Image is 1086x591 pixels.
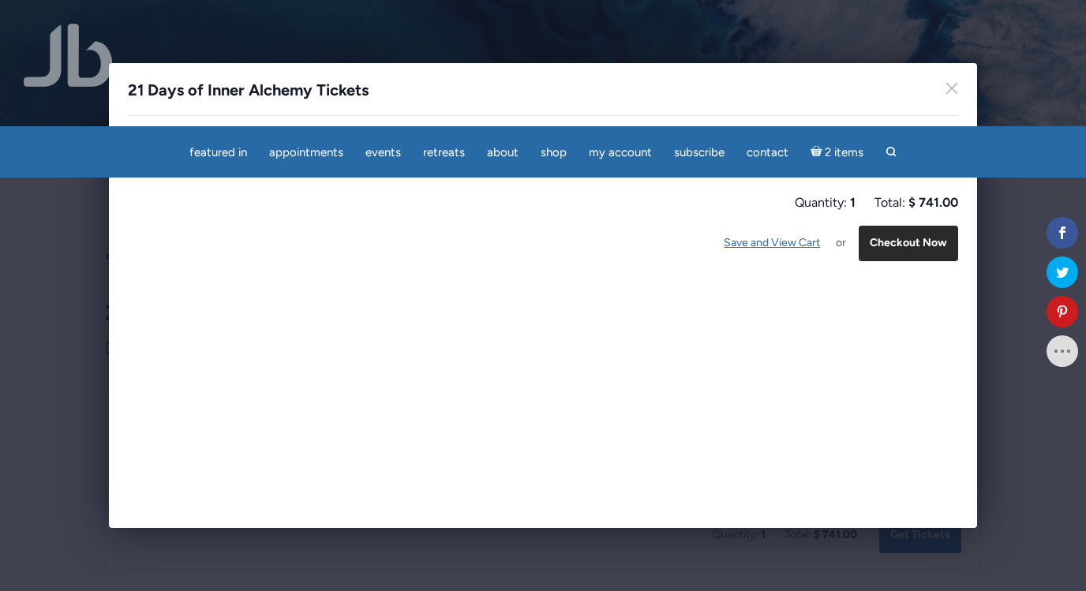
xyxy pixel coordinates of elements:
[24,24,113,87] img: Jamie Butler. The Everyday Medium
[579,137,661,168] a: My Account
[541,145,567,159] span: Shop
[747,145,788,159] span: Contact
[189,145,247,159] span: featured in
[260,137,353,168] a: Appointments
[269,145,343,159] span: Appointments
[811,145,826,159] i: Cart
[356,137,410,168] a: Events
[801,136,874,168] a: Cart2 items
[825,147,863,159] span: 2 items
[531,137,576,168] a: Shop
[414,137,474,168] a: Retreats
[365,145,401,159] span: Events
[674,145,725,159] span: Subscribe
[477,137,528,168] a: About
[1053,206,1078,214] span: Shares
[1053,192,1078,206] span: 0
[737,137,798,168] a: Contact
[180,137,257,168] a: featured in
[665,137,734,168] a: Subscribe
[589,145,652,159] span: My Account
[487,145,519,159] span: About
[423,145,465,159] span: Retreats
